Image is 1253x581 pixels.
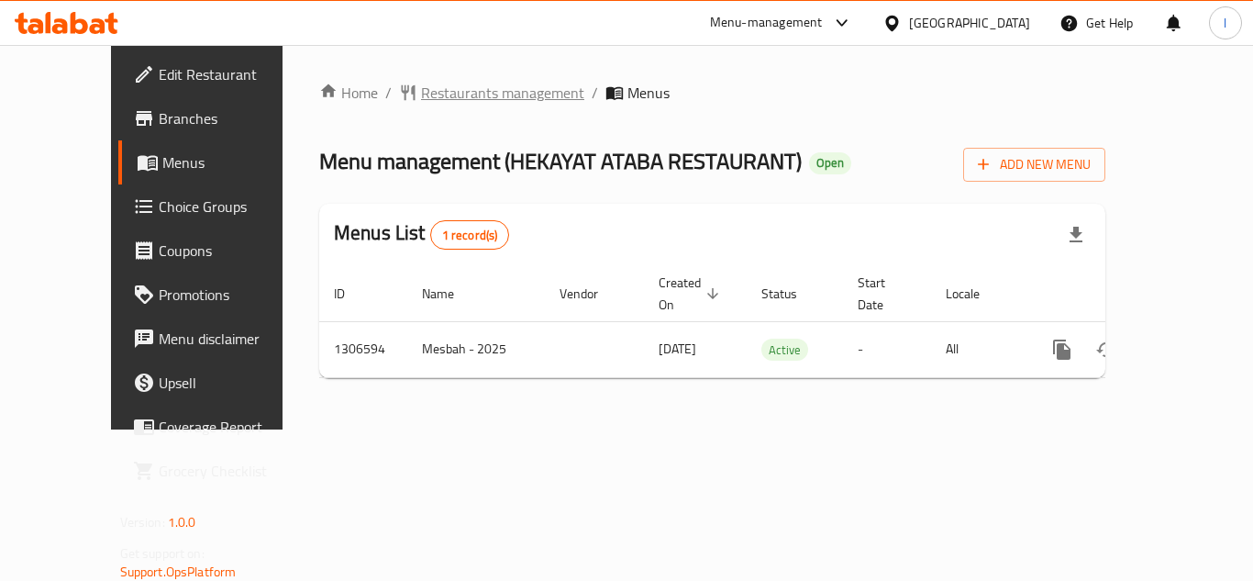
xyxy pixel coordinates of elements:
[159,284,305,306] span: Promotions
[909,13,1030,33] div: [GEOGRAPHIC_DATA]
[422,283,478,305] span: Name
[118,229,320,273] a: Coupons
[319,140,802,182] span: Menu management ( HEKAYAT ATABA RESTAURANT )
[159,196,305,218] span: Choice Groups
[168,510,196,534] span: 1.0.0
[1026,266,1231,322] th: Actions
[407,321,545,377] td: Mesbah - 2025
[118,273,320,317] a: Promotions
[1224,13,1226,33] span: l
[931,321,1026,377] td: All
[159,460,305,482] span: Grocery Checklist
[159,416,305,438] span: Coverage Report
[592,82,598,104] li: /
[1040,328,1084,372] button: more
[118,184,320,229] a: Choice Groups
[710,12,823,34] div: Menu-management
[560,283,622,305] span: Vendor
[761,340,808,361] span: Active
[946,283,1004,305] span: Locale
[118,317,320,361] a: Menu disclaimer
[118,140,320,184] a: Menus
[385,82,392,104] li: /
[431,227,509,244] span: 1 record(s)
[659,272,725,316] span: Created On
[118,449,320,493] a: Grocery Checklist
[319,266,1231,378] table: enhanced table
[159,240,305,262] span: Coupons
[319,321,407,377] td: 1306594
[319,82,378,104] a: Home
[118,52,320,96] a: Edit Restaurant
[963,148,1105,182] button: Add New Menu
[118,405,320,449] a: Coverage Report
[334,283,369,305] span: ID
[659,337,696,361] span: [DATE]
[399,82,584,104] a: Restaurants management
[159,63,305,85] span: Edit Restaurant
[978,153,1091,176] span: Add New Menu
[1084,328,1128,372] button: Change Status
[761,283,821,305] span: Status
[120,510,165,534] span: Version:
[159,372,305,394] span: Upsell
[118,96,320,140] a: Branches
[421,82,584,104] span: Restaurants management
[334,219,509,250] h2: Menus List
[162,151,305,173] span: Menus
[118,361,320,405] a: Upsell
[858,272,909,316] span: Start Date
[120,542,205,565] span: Get support on:
[1054,213,1098,257] div: Export file
[627,82,670,104] span: Menus
[159,328,305,350] span: Menu disclaimer
[319,82,1105,104] nav: breadcrumb
[430,220,510,250] div: Total records count
[843,321,931,377] td: -
[809,155,851,171] span: Open
[159,107,305,129] span: Branches
[809,152,851,174] div: Open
